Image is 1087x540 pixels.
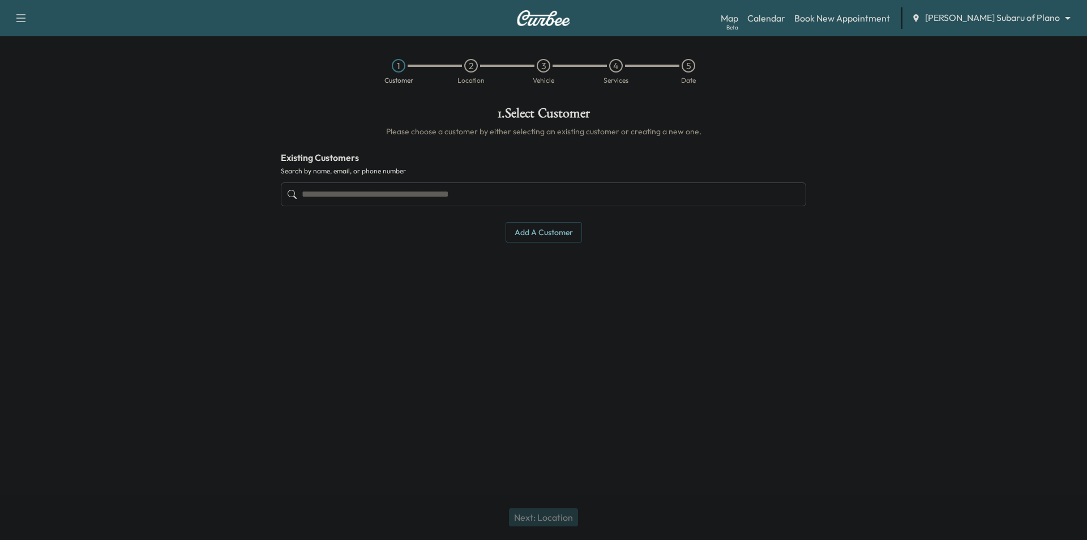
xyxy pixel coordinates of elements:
div: Vehicle [533,77,554,84]
a: Book New Appointment [794,11,890,25]
div: 2 [464,59,478,73]
a: Calendar [747,11,785,25]
div: 5 [682,59,695,73]
div: 3 [537,59,550,73]
div: Date [681,77,696,84]
h6: Please choose a customer by either selecting an existing customer or creating a new one. [281,126,806,137]
label: Search by name, email, or phone number [281,167,806,176]
div: Location [457,77,485,84]
a: MapBeta [721,11,738,25]
div: Services [604,77,628,84]
h1: 1 . Select Customer [281,107,806,126]
img: Curbee Logo [516,10,571,26]
button: Add a customer [506,222,582,243]
span: [PERSON_NAME] Subaru of Plano [925,11,1060,24]
div: 4 [609,59,623,73]
div: Customer [384,77,413,84]
div: Beta [726,23,738,32]
div: 1 [392,59,405,73]
h4: Existing Customers [281,151,806,164]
